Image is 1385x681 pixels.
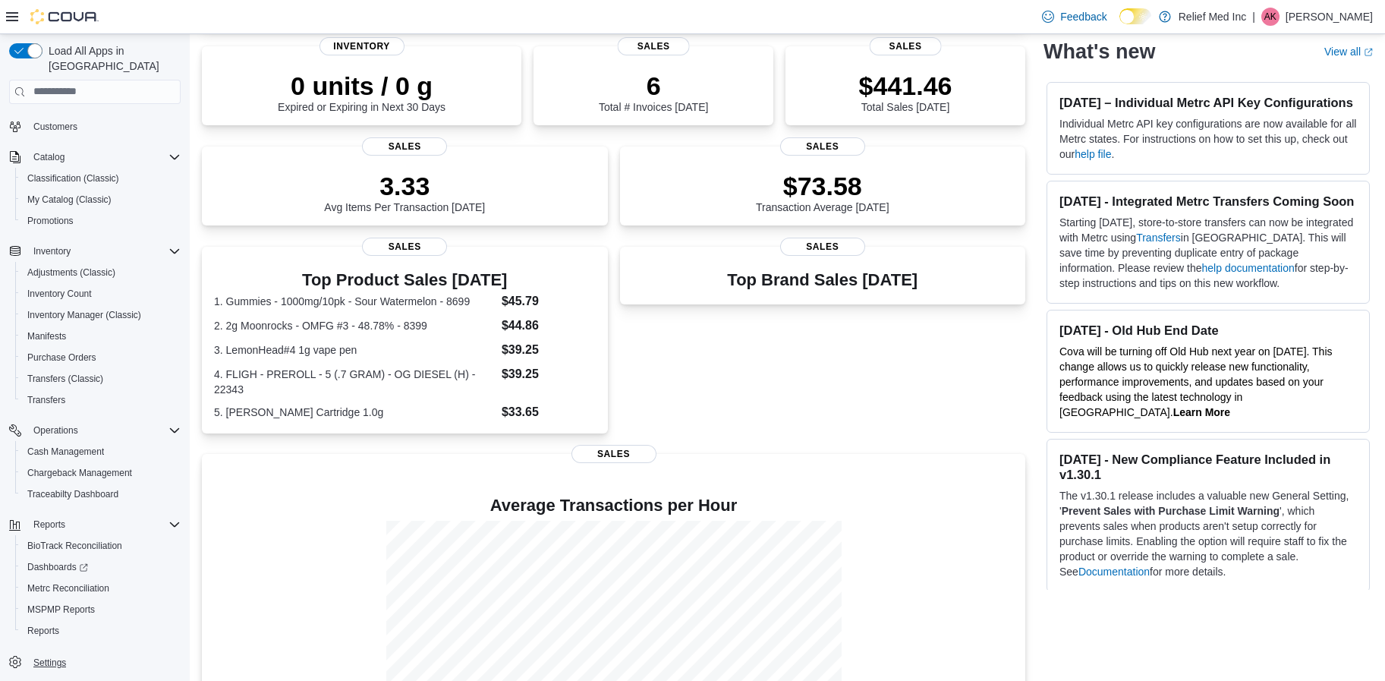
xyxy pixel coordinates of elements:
span: Inventory Count [27,288,92,300]
dd: $39.25 [502,365,596,383]
a: Customers [27,118,83,136]
span: Inventory [319,37,404,55]
span: Chargeback Management [21,464,181,482]
span: Promotions [27,215,74,227]
span: Transfers (Classic) [27,373,103,385]
span: Purchase Orders [21,348,181,367]
input: Dark Mode [1119,8,1151,24]
span: Metrc Reconciliation [21,579,181,597]
span: Cash Management [27,446,104,458]
span: Manifests [21,327,181,345]
span: Settings [27,652,181,671]
span: Adjustments (Classic) [27,266,115,279]
span: Transfers [27,394,65,406]
span: Inventory Count [21,285,181,303]
dd: $45.79 [502,292,596,311]
div: Expired or Expiring in Next 30 Days [278,71,445,113]
a: Cash Management [21,443,110,461]
a: Adjustments (Classic) [21,263,121,282]
span: Cash Management [21,443,181,461]
a: My Catalog (Classic) [21,191,118,209]
dt: 4. FLIGH - PREROLL - 5 (.7 GRAM) - OG DIESEL (H) - 22343 [214,367,496,397]
span: Adjustments (Classic) [21,263,181,282]
button: MSPMP Reports [15,599,187,620]
a: Feedback [1036,2,1113,32]
div: Alyz Khowaja [1261,8,1280,26]
p: Individual Metrc API key configurations are now available for all Metrc states. For instructions ... [1059,116,1357,162]
p: 0 units / 0 g [278,71,445,101]
a: MSPMP Reports [21,601,101,619]
a: BioTrack Reconciliation [21,537,128,555]
button: Reports [15,620,187,642]
a: Reports [21,622,65,640]
dt: 5. [PERSON_NAME] Cartridge 1.0g [214,405,496,420]
a: Settings [27,654,72,672]
span: MSPMP Reports [27,604,95,616]
button: Catalog [3,147,187,168]
a: Inventory Count [21,285,98,303]
dd: $39.25 [502,341,596,359]
span: Manifests [27,330,66,342]
h3: Top Brand Sales [DATE] [727,271,918,289]
span: Operations [27,421,181,440]
p: Relief Med Inc [1179,8,1246,26]
span: Cova will be turning off Old Hub next year on [DATE]. This change allows us to quickly release ne... [1059,345,1333,418]
span: My Catalog (Classic) [21,191,181,209]
button: Settings [3,651,187,673]
h3: [DATE] - Integrated Metrc Transfers Coming Soon [1059,194,1357,209]
div: Total # Invoices [DATE] [599,71,708,113]
span: Load All Apps in [GEOGRAPHIC_DATA] [42,43,181,74]
a: help documentation [1202,262,1295,274]
span: Traceabilty Dashboard [21,485,181,503]
span: Classification (Classic) [27,172,119,184]
span: Reports [27,515,181,534]
a: View allExternal link [1324,46,1373,58]
span: MSPMP Reports [21,601,181,619]
span: Catalog [27,148,181,166]
span: BioTrack Reconciliation [21,537,181,555]
button: Metrc Reconciliation [15,578,187,599]
button: Inventory Manager (Classic) [15,304,187,326]
button: Operations [27,421,84,440]
button: Inventory Count [15,283,187,304]
span: Traceabilty Dashboard [27,488,118,500]
span: Promotions [21,212,181,230]
h2: What's new [1043,39,1155,64]
button: Cash Management [15,441,187,462]
span: Inventory Manager (Classic) [27,309,141,321]
button: Adjustments (Classic) [15,262,187,283]
button: Customers [3,115,187,137]
button: Reports [27,515,71,534]
a: Learn More [1173,406,1230,418]
span: Inventory Manager (Classic) [21,306,181,324]
a: Dashboards [15,556,187,578]
button: Chargeback Management [15,462,187,484]
button: Inventory [3,241,187,262]
button: Catalog [27,148,71,166]
button: Manifests [15,326,187,347]
img: Cova [30,9,99,24]
h3: [DATE] - New Compliance Feature Included in v1.30.1 [1059,452,1357,482]
span: Classification (Classic) [21,169,181,188]
svg: External link [1364,48,1373,57]
a: Promotions [21,212,80,230]
a: help file [1075,148,1111,160]
span: Sales [362,137,447,156]
span: Purchase Orders [27,352,96,364]
p: $73.58 [756,171,889,201]
span: Inventory [27,242,181,260]
a: Documentation [1078,566,1150,578]
button: Operations [3,420,187,441]
a: Metrc Reconciliation [21,579,115,597]
div: Avg Items Per Transaction [DATE] [324,171,485,213]
a: Inventory Manager (Classic) [21,306,147,324]
span: Feedback [1060,9,1106,24]
button: Inventory [27,242,77,260]
span: Dashboards [21,558,181,576]
p: The v1.30.1 release includes a valuable new General Setting, ' ', which prevents sales when produ... [1059,488,1357,579]
span: Reports [21,622,181,640]
p: [PERSON_NAME] [1286,8,1373,26]
h4: Average Transactions per Hour [214,497,1013,515]
p: Starting [DATE], store-to-store transfers can now be integrated with Metrc using in [GEOGRAPHIC_D... [1059,215,1357,291]
a: Manifests [21,327,72,345]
